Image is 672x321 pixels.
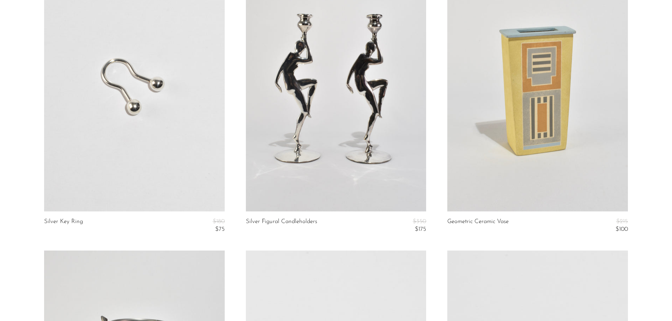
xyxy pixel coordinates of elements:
span: $75 [215,226,225,232]
span: $180 [213,218,225,224]
a: Geometric Ceramic Vase [447,218,509,233]
a: Silver Figural Candleholders [246,218,317,233]
span: $175 [415,226,426,232]
span: $215 [616,218,628,224]
a: Silver Key Ring [44,218,83,233]
span: $350 [413,218,426,224]
span: $100 [616,226,628,232]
